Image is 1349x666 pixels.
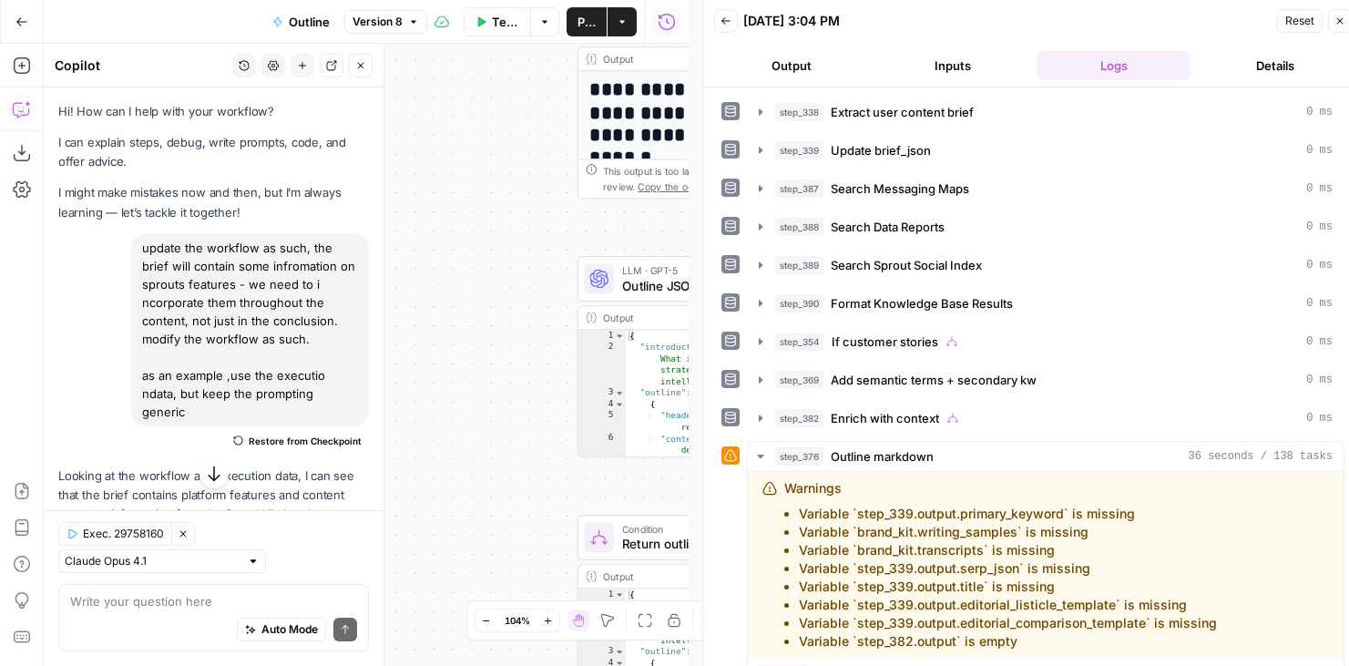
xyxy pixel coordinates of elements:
span: Outline JSON [622,276,809,295]
button: Outline [261,7,341,36]
p: Looking at the workflow and execution data, I can see that the brief contains platform features a... [58,466,369,601]
button: 0 ms [748,365,1344,394]
span: 104% [505,613,530,628]
span: 0 ms [1306,104,1333,120]
span: Extract user content brief [831,103,974,121]
div: 2 [578,342,626,387]
div: Output [603,310,843,325]
button: Auto Mode [237,618,326,641]
span: Toggle code folding, rows 1 through 175 [614,330,624,342]
div: Copilot [55,56,227,75]
div: 3 [578,646,626,658]
div: 4 [578,399,626,411]
div: Output [603,569,843,584]
span: Return outline JSON [622,535,808,554]
span: step_389 [775,256,823,274]
div: Warnings [784,479,1217,651]
p: Hi! How can I help with your workflow? [58,102,369,121]
span: step_388 [775,218,823,236]
button: 0 ms [748,136,1344,165]
li: Variable `step_339.output.editorial_comparison_template` is missing [799,614,1217,632]
span: Auto Mode [261,621,318,638]
button: 0 ms [748,174,1344,203]
span: Add semantic terms + secondary kw [831,371,1037,389]
li: Variable `brand_kit.writing_samples` is missing [799,523,1217,541]
span: Copy the output [638,180,710,192]
button: 0 ms [748,97,1344,127]
li: Variable `step_339.output.primary_keyword` is missing [799,505,1217,523]
button: Publish [567,7,607,36]
span: Publish [577,13,596,31]
span: Restore from Checkpoint [249,434,362,448]
span: Toggle code folding, rows 1 through 175 [614,589,624,600]
span: Search Sprout Social Index [831,256,982,274]
button: 0 ms [748,212,1344,241]
span: 0 ms [1306,333,1333,350]
p: I might make mistakes now and then, but I’m always learning — let’s tackle it together! [58,183,369,221]
div: 3 [578,387,626,399]
span: Exec. 29758160 [83,526,164,542]
div: 5 [578,410,626,433]
button: Logs [1037,51,1191,80]
span: Condition [622,521,808,537]
span: If customer stories [832,333,938,351]
span: step_339 [775,141,823,159]
button: Reset [1277,9,1323,33]
span: Version 8 [353,14,403,30]
div: LLM · GPT-5Outline JSONOutput{ "introduction": What it is and how to build your PR strategy with ... [577,256,873,457]
span: Reset [1285,13,1314,29]
button: 0 ms [748,327,1344,356]
span: 0 ms [1306,410,1333,426]
div: 1 [578,589,626,600]
span: step_376 [775,447,823,466]
li: Variable `step_339.output.title` is missing [799,578,1217,596]
span: 0 ms [1306,372,1333,388]
span: Search Messaging Maps [831,179,969,198]
div: 6 [578,433,626,604]
button: 0 ms [748,289,1344,318]
button: Restore from Checkpoint [226,430,369,452]
button: Exec. 29758160 [58,522,171,546]
span: 0 ms [1306,180,1333,197]
span: 0 ms [1306,257,1333,273]
span: step_338 [775,103,823,121]
p: I can explain steps, debug, write prompts, code, and offer advice. [58,133,369,171]
li: Variable `step_339.output.serp_json` is missing [799,559,1217,578]
span: Enrich with context [831,409,939,427]
span: step_390 [775,294,823,313]
span: step_354 [775,333,824,351]
span: Test Workflow [492,13,519,31]
button: Test Workflow [464,7,530,36]
span: step_387 [775,179,823,198]
span: LLM · GPT-5 [622,262,809,278]
div: This output is too large & has been abbreviated for review. to view the full content. [603,164,864,194]
div: Output [603,51,820,67]
span: step_382 [775,409,823,427]
span: step_369 [775,371,823,389]
span: Outline [289,13,330,31]
button: 36 seconds / 138 tasks [748,442,1344,471]
button: Inputs [875,51,1029,80]
span: Search Data Reports [831,218,945,236]
div: update the workflow as such, the brief will contain some infromation on sprouts features - we nee... [131,233,369,426]
span: 0 ms [1306,142,1333,159]
button: Output [714,51,868,80]
li: Variable `step_382.output` is empty [799,632,1217,651]
li: Variable `brand_kit.transcripts` is missing [799,541,1217,559]
li: Variable `step_339.output.editorial_listicle_template` is missing [799,596,1217,614]
button: Version 8 [344,10,427,34]
button: 0 ms [748,251,1344,280]
span: Update brief_json [831,141,931,159]
span: Format Knowledge Base Results [831,294,1013,313]
span: 36 seconds / 138 tasks [1189,448,1333,465]
span: Toggle code folding, rows 3 through 174 [614,646,624,658]
span: Toggle code folding, rows 4 through 23 [614,399,624,411]
span: Outline markdown [831,447,934,466]
button: 0 ms [748,404,1344,433]
div: 1 [578,330,626,342]
span: Toggle code folding, rows 3 through 174 [614,387,624,399]
span: 0 ms [1306,219,1333,235]
span: 0 ms [1306,295,1333,312]
input: Claude Opus 4.1 [65,552,240,570]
